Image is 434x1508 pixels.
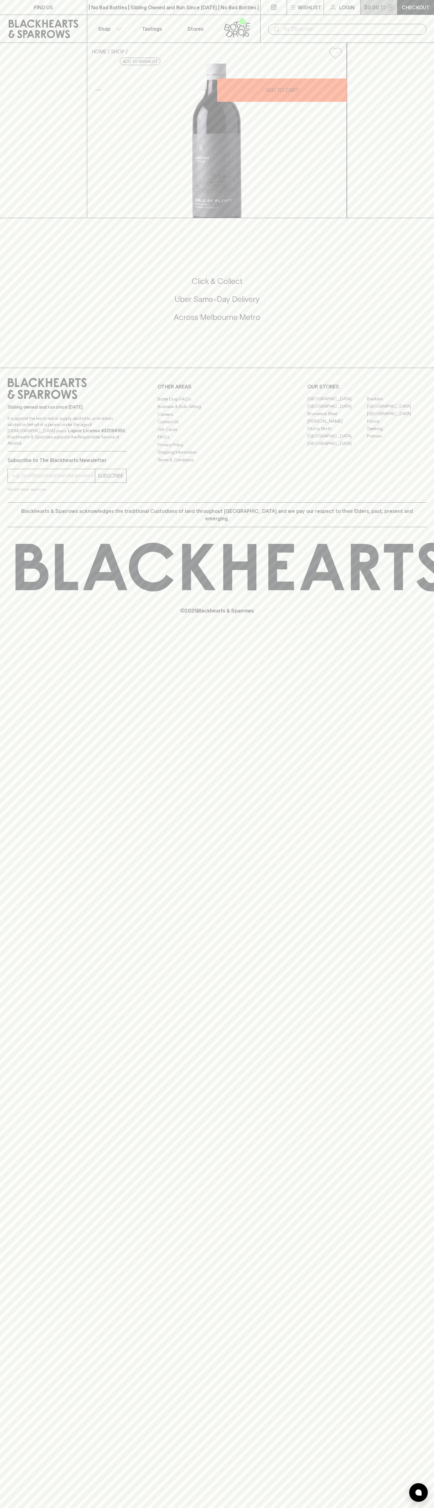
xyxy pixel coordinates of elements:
a: Geelong [367,425,427,433]
p: It is against the law to sell or supply alcohol to, or to obtain alcohol on behalf of a person un... [7,415,127,446]
a: [GEOGRAPHIC_DATA] [307,433,367,440]
a: [GEOGRAPHIC_DATA] [307,440,367,447]
p: OUR STORES [307,383,427,390]
a: Braddon [367,395,427,403]
a: Gift Cards [158,426,277,433]
a: HOME [92,49,106,54]
a: Privacy Policy [158,441,277,448]
a: Bottle Drop FAQ's [158,395,277,403]
a: Business & Bulk Gifting [158,403,277,411]
a: Brunswick West [307,410,367,418]
p: Login [339,4,355,11]
p: OTHER AREAS [158,383,277,390]
a: [GEOGRAPHIC_DATA] [307,395,367,403]
h5: Across Melbourne Metro [7,312,427,322]
img: 37269.png [87,64,347,218]
p: Stores [187,25,204,33]
a: [GEOGRAPHIC_DATA] [367,410,427,418]
p: Sibling owned and run since [DATE] [7,404,127,410]
img: bubble-icon [415,1489,422,1496]
a: Stores [174,15,217,43]
p: Blackhearts & Sparrows acknowledges the traditional Custodians of land throughout [GEOGRAPHIC_DAT... [12,507,422,522]
div: Call to action block [7,251,427,355]
input: e.g. jane@blackheartsandsparrows.com.au [12,471,95,481]
button: SUBSCRIBE [95,469,126,482]
a: SHOP [111,49,124,54]
p: FIND US [34,4,53,11]
input: Try "Pinot noir" [283,24,422,34]
p: Checkout [402,4,430,11]
a: Prahran [367,433,427,440]
p: SUBSCRIBE [98,472,124,479]
p: 0 [389,6,392,9]
button: Shop [87,15,131,43]
strong: Liquor License #32064953 [68,428,125,433]
a: Terms & Conditions [158,456,277,464]
a: Fitzroy North [307,425,367,433]
a: Shipping Information [158,449,277,456]
button: Add to wishlist [327,45,344,61]
a: [GEOGRAPHIC_DATA] [367,403,427,410]
a: [GEOGRAPHIC_DATA] [307,403,367,410]
p: Shop [98,25,110,33]
button: Add to wishlist [120,58,160,65]
a: Fitzroy [367,418,427,425]
a: Contact Us [158,418,277,426]
p: Wishlist [298,4,321,11]
button: ADD TO CART [217,79,347,102]
p: We will never spam you [7,486,127,492]
h5: Click & Collect [7,276,427,286]
p: Subscribe to The Blackhearts Newsletter [7,456,127,464]
a: Tastings [130,15,174,43]
a: Careers [158,411,277,418]
h5: Uber Same-Day Delivery [7,294,427,304]
p: $0.00 [364,4,379,11]
a: [PERSON_NAME] [307,418,367,425]
p: Tastings [142,25,162,33]
a: FAQ's [158,433,277,441]
p: ADD TO CART [266,86,299,94]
